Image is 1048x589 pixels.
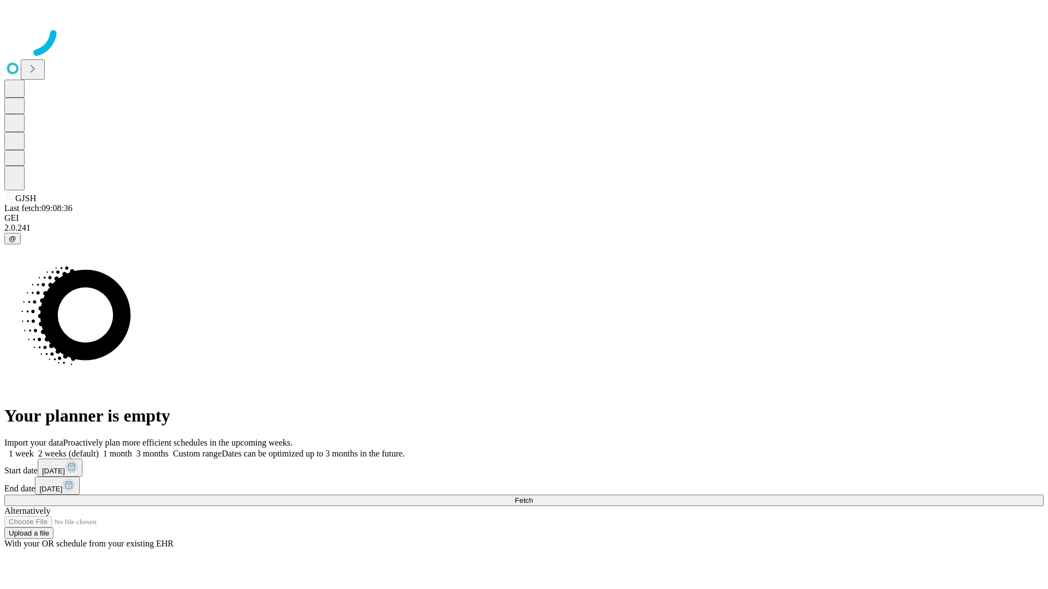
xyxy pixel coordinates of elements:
[515,496,533,504] span: Fetch
[4,539,174,548] span: With your OR schedule from your existing EHR
[222,449,404,458] span: Dates can be optimized up to 3 months in the future.
[4,233,21,244] button: @
[4,223,1044,233] div: 2.0.241
[35,477,80,495] button: [DATE]
[4,527,53,539] button: Upload a file
[4,203,73,213] span: Last fetch: 09:08:36
[173,449,222,458] span: Custom range
[103,449,132,458] span: 1 month
[4,477,1044,495] div: End date
[39,485,62,493] span: [DATE]
[9,235,16,243] span: @
[38,459,82,477] button: [DATE]
[9,449,34,458] span: 1 week
[4,213,1044,223] div: GEI
[4,459,1044,477] div: Start date
[136,449,169,458] span: 3 months
[4,406,1044,426] h1: Your planner is empty
[42,467,65,475] span: [DATE]
[15,194,36,203] span: GJSH
[63,438,293,447] span: Proactively plan more efficient schedules in the upcoming weeks.
[4,495,1044,506] button: Fetch
[38,449,99,458] span: 2 weeks (default)
[4,438,63,447] span: Import your data
[4,506,50,515] span: Alternatively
